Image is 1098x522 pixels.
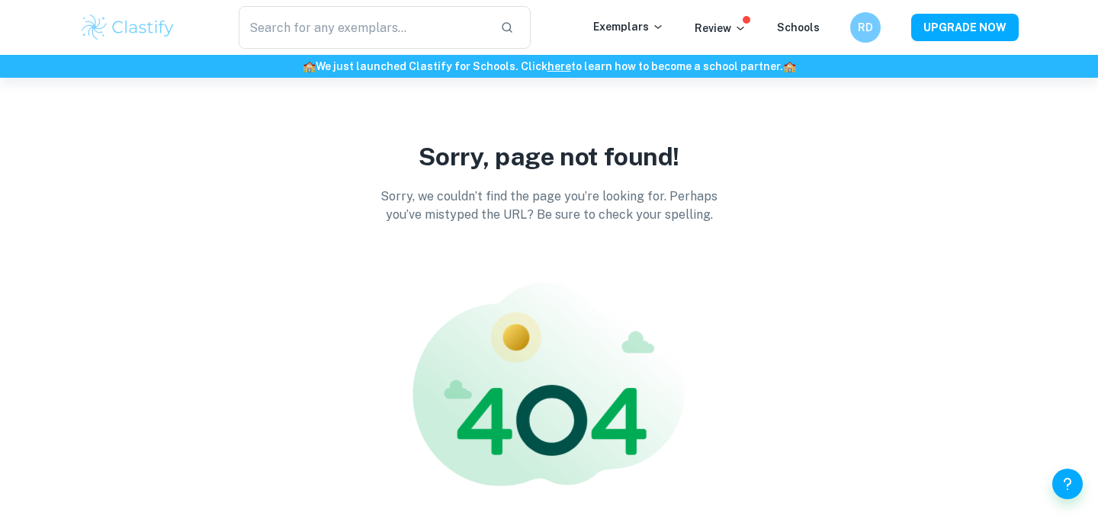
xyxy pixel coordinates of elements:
h6: We just launched Clastify for Schools. Click to learn how to become a school partner. [3,58,1095,75]
span: 🏫 [303,60,316,72]
button: RD [850,12,881,43]
button: UPGRADE NOW [911,14,1019,41]
p: Sorry, page not found! [361,138,737,175]
p: Review [695,20,746,37]
a: here [547,60,571,72]
p: Sorry, we couldn’t find the page you’re looking for. Perhaps you’ve mistyped the URL? Be sure to ... [366,187,732,224]
span: 🏫 [783,60,796,72]
img: Clastify logo [79,12,176,43]
button: Help and Feedback [1052,469,1083,499]
a: Schools [777,21,820,34]
h6: RD [857,19,875,36]
p: Exemplars [593,18,664,35]
input: Search for any exemplars... [239,6,488,49]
